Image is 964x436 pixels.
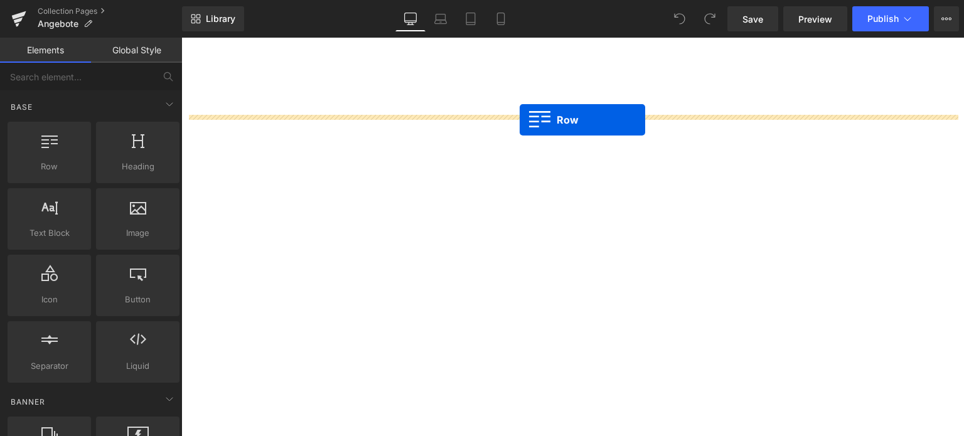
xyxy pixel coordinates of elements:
[667,6,692,31] button: Undo
[100,359,176,373] span: Liquid
[9,101,34,113] span: Base
[100,226,176,240] span: Image
[100,293,176,306] span: Button
[11,160,87,173] span: Row
[91,38,182,63] a: Global Style
[38,19,78,29] span: Angebote
[11,293,87,306] span: Icon
[100,160,176,173] span: Heading
[38,6,182,16] a: Collection Pages
[11,359,87,373] span: Separator
[11,226,87,240] span: Text Block
[798,13,832,26] span: Preview
[867,14,899,24] span: Publish
[852,6,929,31] button: Publish
[395,6,426,31] a: Desktop
[486,6,516,31] a: Mobile
[697,6,722,31] button: Redo
[9,396,46,408] span: Banner
[742,13,763,26] span: Save
[456,6,486,31] a: Tablet
[934,6,959,31] button: More
[783,6,847,31] a: Preview
[182,6,244,31] a: New Library
[426,6,456,31] a: Laptop
[206,13,235,24] span: Library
